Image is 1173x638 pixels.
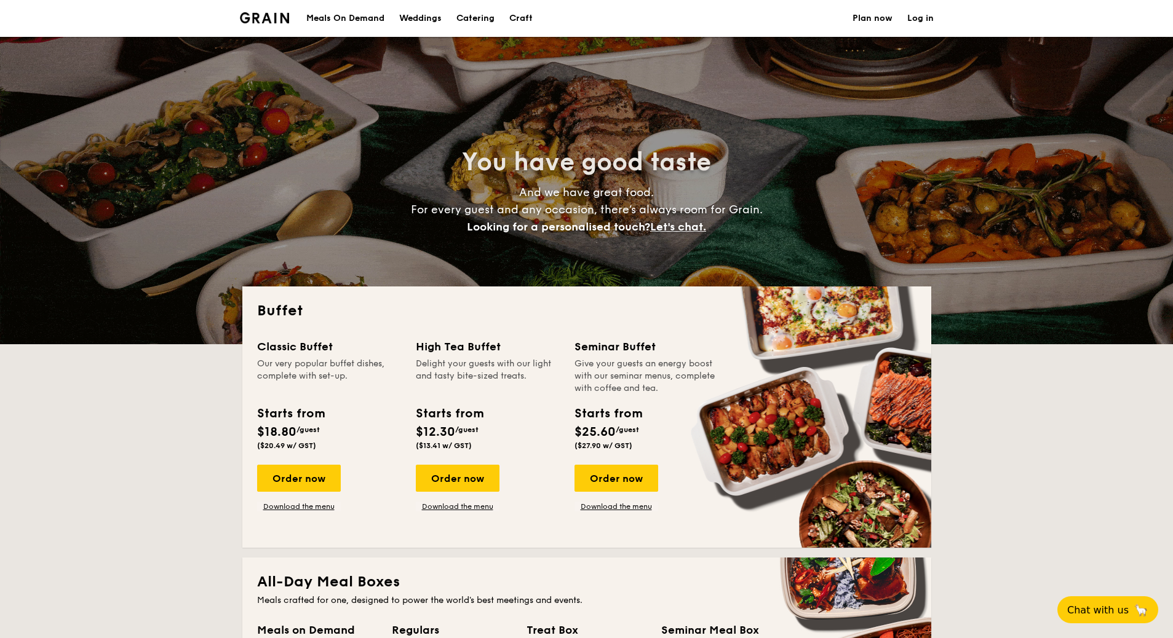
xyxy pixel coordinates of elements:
a: Download the menu [416,502,499,511]
div: Order now [257,465,341,492]
a: Download the menu [575,502,658,511]
span: 🦙 [1134,603,1148,617]
span: ($27.90 w/ GST) [575,441,632,450]
span: Chat with us [1067,604,1129,616]
div: Delight your guests with our light and tasty bite-sized treats. [416,358,560,395]
div: Our very popular buffet dishes, complete with set-up. [257,358,401,395]
div: High Tea Buffet [416,338,560,355]
span: Looking for a personalised touch? [467,220,650,234]
span: $12.30 [416,425,455,439]
span: ($20.49 w/ GST) [257,441,316,450]
div: Give your guests an energy boost with our seminar menus, complete with coffee and tea. [575,358,718,395]
h2: Buffet [257,301,917,321]
div: Starts from [416,404,483,423]
div: Meals crafted for one, designed to power the world's best meetings and events. [257,594,917,607]
div: Starts from [257,404,324,423]
span: And we have great food. For every guest and any occasion, there’s always room for Grain. [411,186,763,234]
span: ($13.41 w/ GST) [416,441,472,450]
span: $25.60 [575,425,616,439]
img: Grain [240,12,290,23]
button: Chat with us🦙 [1057,596,1158,623]
div: Seminar Buffet [575,338,718,355]
a: Logotype [240,12,290,23]
span: You have good taste [462,148,711,177]
a: Download the menu [257,502,341,511]
span: /guest [296,425,320,434]
span: $18.80 [257,425,296,439]
div: Classic Buffet [257,338,401,355]
div: Starts from [575,404,642,423]
h2: All-Day Meal Boxes [257,572,917,592]
span: Let's chat. [650,220,706,234]
div: Order now [416,465,499,492]
span: /guest [455,425,479,434]
div: Order now [575,465,658,492]
span: /guest [616,425,639,434]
